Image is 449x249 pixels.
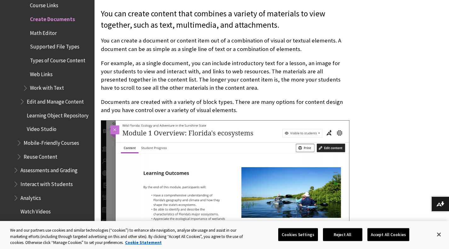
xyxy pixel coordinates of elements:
[24,151,57,160] span: Reuse Content
[432,228,446,241] button: Close
[30,28,57,36] span: Math Editor
[101,37,349,53] p: You can create a document or content item out of a combination of visual or textual elements. A d...
[24,138,79,146] span: Mobile-Friendly Courses
[10,227,247,246] div: We and our partners use cookies and similar technologies (“cookies”) to enhance site navigation, ...
[30,14,75,22] span: Create Documents
[20,206,51,215] span: Watch Videos
[278,228,318,241] button: Cookies Settings
[30,42,79,50] span: Supported File Types
[101,98,349,114] p: Documents are created with a variety of block types. There are many options for content design an...
[20,193,41,201] span: Analytics
[27,96,84,105] span: Edit and Manage Content
[30,83,64,91] span: Work with Text
[30,55,85,64] span: Types of Course Content
[30,69,53,77] span: Web Links
[367,228,409,241] button: Accept All Cookies
[30,0,58,9] span: Course Links
[17,220,63,229] span: Original Course View
[27,110,89,119] span: Learning Object Repository
[27,124,56,133] span: Video Studio
[20,165,78,173] span: Assessments and Grading
[323,228,362,241] button: Reject All
[101,8,349,31] p: You can create content that combines a variety of materials to view together, such as text, multi...
[20,179,73,187] span: Interact with Students
[101,59,349,92] p: For example, as a single document, you can include introductory text for a lesson, an image for y...
[125,240,162,245] a: More information about your privacy, opens in a new tab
